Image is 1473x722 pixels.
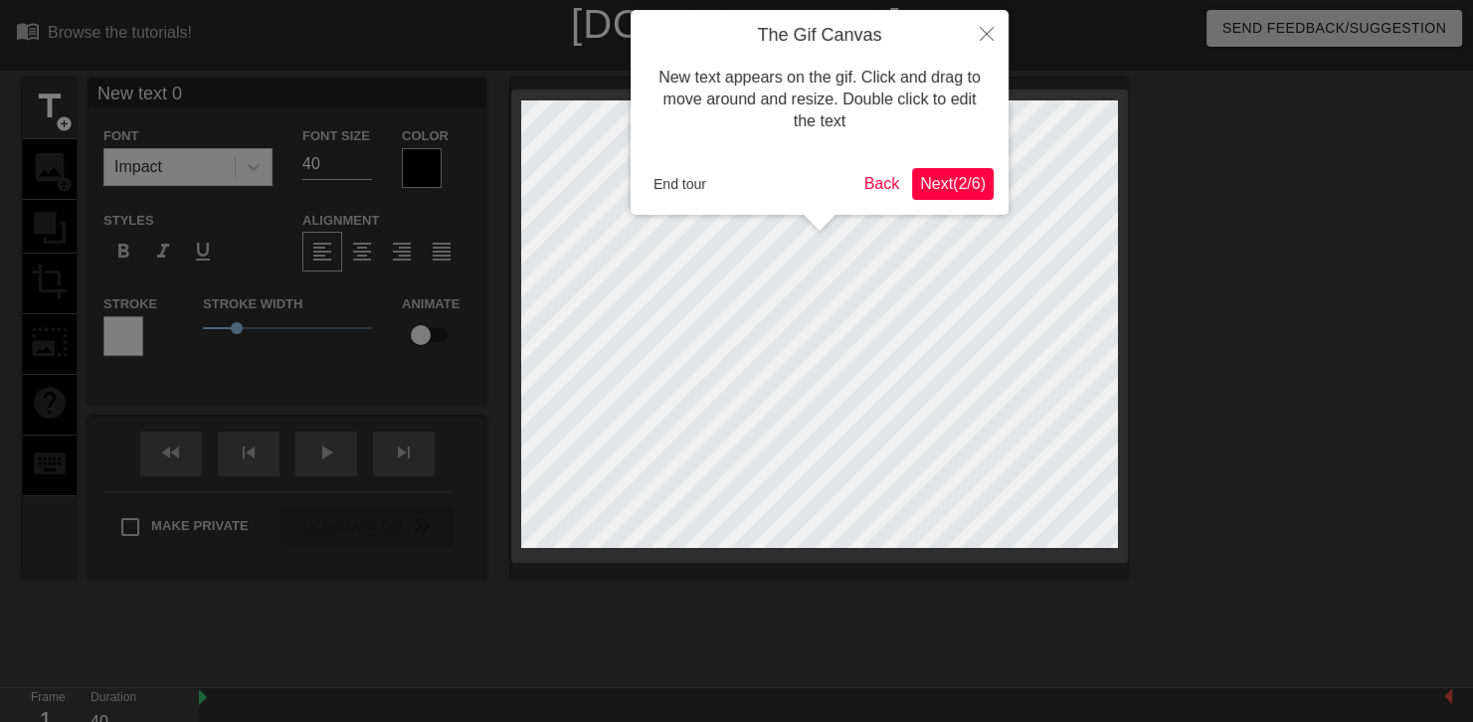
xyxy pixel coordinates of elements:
[114,155,162,179] div: Impact
[920,175,986,192] span: Next ( 2 / 6 )
[302,211,379,231] label: Alignment
[302,126,370,146] label: Font Size
[203,294,302,314] label: Stroke Width
[103,211,154,231] label: Styles
[402,126,449,146] label: Color
[390,240,414,264] span: format_align_right
[159,441,183,464] span: fast_rewind
[645,25,994,47] h4: The Gif Canvas
[1206,10,1462,47] button: Send Feedback/Suggestion
[91,692,136,704] label: Duration
[56,115,73,132] span: add_circle
[350,240,374,264] span: format_align_center
[16,19,192,50] a: Browse the tutorials!
[151,240,175,264] span: format_italic
[103,126,138,146] label: Font
[501,45,1063,69] div: The online gif editor
[645,169,714,199] button: End tour
[31,88,69,125] span: title
[402,294,460,314] label: Animate
[430,240,454,264] span: format_align_justify
[392,441,416,464] span: skip_next
[314,441,338,464] span: play_arrow
[237,441,261,464] span: skip_previous
[645,47,994,153] div: New text appears on the gif. Click and drag to move around and resize. Double click to edit the text
[571,2,902,46] a: [DOMAIN_NAME]
[856,168,908,200] button: Back
[16,19,40,43] span: menu_book
[48,24,192,41] div: Browse the tutorials!
[965,10,1009,56] button: Close
[103,294,157,314] label: Stroke
[310,240,334,264] span: format_align_left
[1222,16,1446,41] span: Send Feedback/Suggestion
[912,168,994,200] button: Next
[1444,688,1452,704] img: bound-end.png
[151,516,249,536] span: Make Private
[111,240,135,264] span: format_bold
[191,240,215,264] span: format_underline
